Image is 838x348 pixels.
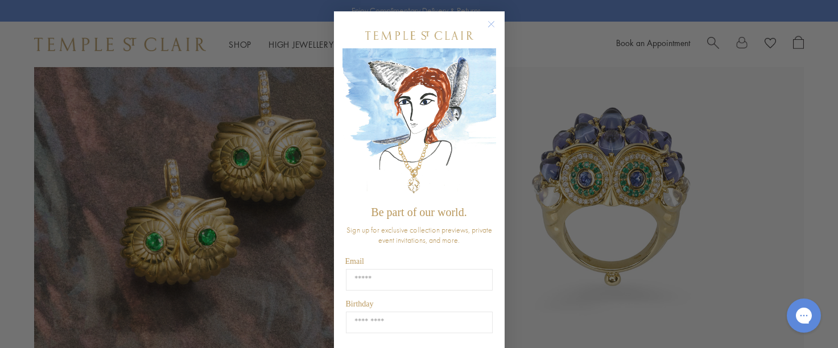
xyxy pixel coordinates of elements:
button: Close dialog [490,23,504,37]
span: Email [345,257,364,266]
span: Sign up for exclusive collection previews, private event invitations, and more. [346,225,492,245]
iframe: Gorgias live chat messenger [781,295,827,337]
span: Birthday [346,300,374,308]
img: c4a9eb12-d91a-4d4a-8ee0-386386f4f338.jpeg [342,48,496,200]
span: Be part of our world. [371,206,467,218]
img: Temple St. Clair [365,31,473,40]
input: Email [346,269,493,291]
